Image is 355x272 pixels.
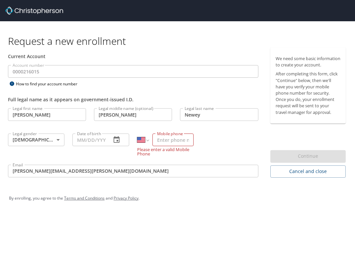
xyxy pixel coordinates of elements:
[114,195,138,201] a: Privacy Policy
[276,167,340,176] span: Cancel and close
[9,190,346,207] div: By enrolling, you agree to the and .
[72,134,106,146] input: MM/DD/YYYY
[276,71,340,115] p: After completing this form, click "Continue" below, then we'll have you verify your mobile phone ...
[8,35,351,47] h1: Request a new enrollment
[5,7,63,15] img: cbt logo
[152,134,194,146] input: Enter phone number
[8,53,258,60] div: Current Account
[8,80,91,88] div: How to find your account number
[8,96,258,103] div: Full legal name as it appears on government-issued I.D.
[64,195,105,201] a: Terms and Conditions
[137,146,194,157] p: Please enter a valid Mobile Phone
[270,165,346,178] button: Cancel and close
[8,134,64,146] div: [DEMOGRAPHIC_DATA]
[276,55,340,68] p: We need some basic information to create your account.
